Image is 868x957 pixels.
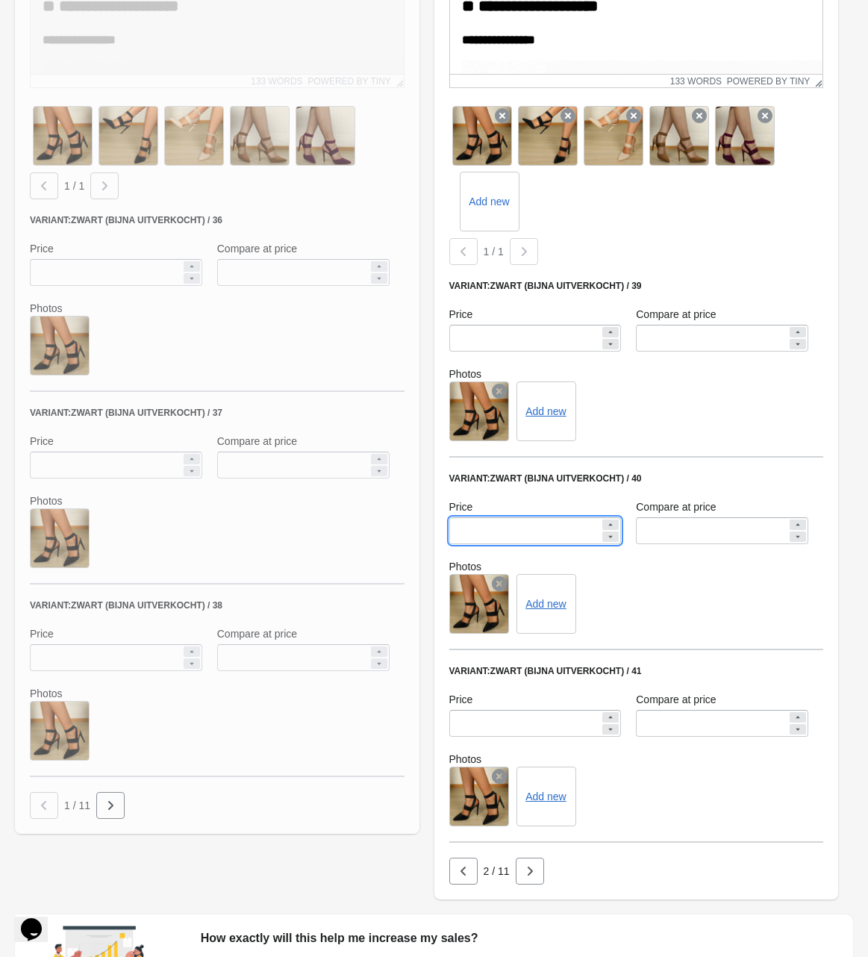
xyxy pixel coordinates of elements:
span: 2 / 11 [484,865,510,877]
div: Variant: Zwart (Bijna uitverkocht) / 40 [449,473,824,484]
button: Add new [525,791,566,802]
button: Add new [525,598,566,610]
label: Price [449,307,473,322]
label: Photos [449,367,824,381]
iframe: chat widget [15,897,63,942]
a: Powered by Tiny [727,76,811,87]
label: Compare at price [636,307,716,322]
label: Price [449,499,473,514]
button: Add new [525,405,566,417]
div: Variant: Zwart (Bijna uitverkocht) / 39 [449,280,824,292]
div: How exactly will this help me increase my sales? [201,929,838,947]
span: 1 / 1 [64,180,84,192]
button: 133 words [670,76,722,87]
div: Variant: Zwart (Bijna uitverkocht) / 41 [449,665,824,677]
label: Photos [449,752,824,767]
span: 1 / 11 [64,799,90,811]
div: Resize [810,75,822,87]
label: Compare at price [636,499,716,514]
label: Compare at price [636,692,716,707]
label: Add new [469,194,509,209]
label: Price [449,692,473,707]
label: Photos [449,559,824,574]
span: 1 / 1 [484,246,504,258]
